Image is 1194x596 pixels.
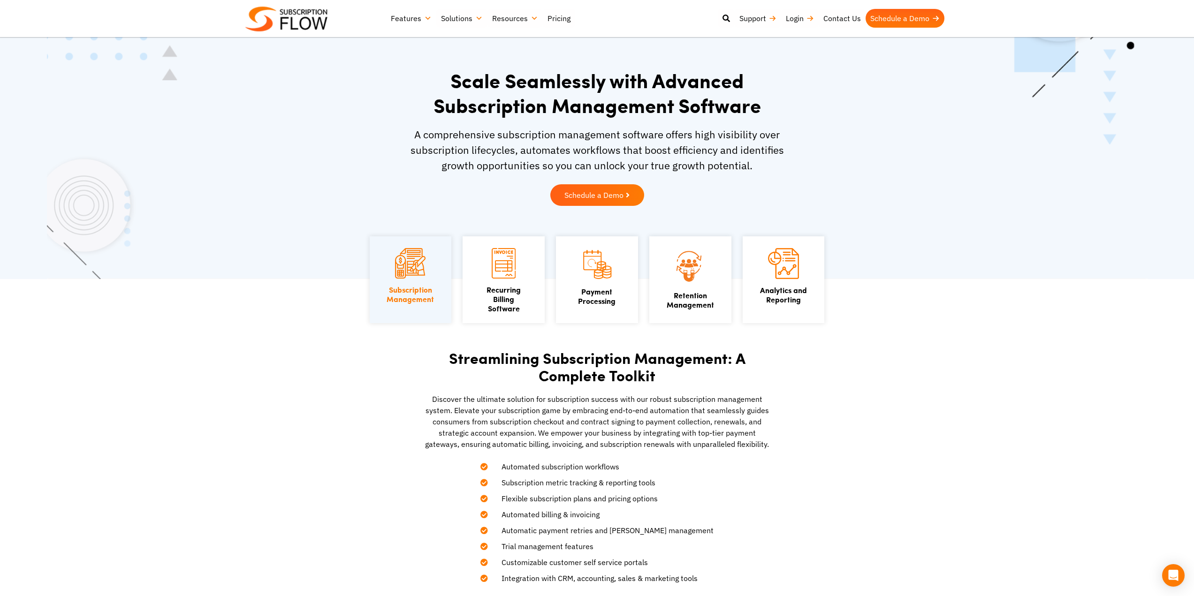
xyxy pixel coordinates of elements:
div: Open Intercom Messenger [1162,564,1185,587]
img: Subscriptionflow [245,7,327,31]
img: Analytics and Reporting icon [768,248,799,279]
span: Automated subscription workflows [490,461,619,472]
span: Automatic payment retries and [PERSON_NAME] management [490,525,714,536]
span: Integration with CRM, accounting, sales & marketing tools [490,573,698,584]
a: Resources [487,9,543,28]
a: Recurring Billing Software [487,284,521,314]
a: Schedule a Demo [866,9,944,28]
span: Automated billing & invoicing [490,509,600,520]
a: SubscriptionManagement [387,284,434,304]
p: Discover the ultimate solution for subscription success with our robust subscription management s... [424,393,771,450]
img: Subscription Management icon [395,248,426,279]
span: Trial management features [490,541,593,552]
a: Pricing [543,9,575,28]
span: Schedule a Demo [564,191,624,199]
h1: Scale Seamlessly with Advanced Subscription Management Software [403,68,792,117]
img: Recurring Billing Software icon [492,248,516,279]
span: Flexible subscription plans and pricing options [490,493,658,504]
a: Features [386,9,436,28]
a: Login [781,9,819,28]
a: Contact Us [819,9,866,28]
a: PaymentProcessing [578,286,616,306]
a: Analytics andReporting [760,285,807,305]
p: A comprehensive subscription management software offers high visibility over subscription lifecyc... [403,127,792,173]
a: Solutions [436,9,487,28]
span: Subscription metric tracking & reporting tools [490,477,655,488]
img: Retention Management icon [663,248,717,284]
a: Support [735,9,781,28]
span: Customizable customer self service portals [490,557,648,568]
img: Payment Processing icon [582,248,612,280]
h2: Streamlining Subscription Management: A Complete Toolkit [424,349,771,384]
a: Retention Management [667,290,714,310]
a: Schedule a Demo [550,184,644,206]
